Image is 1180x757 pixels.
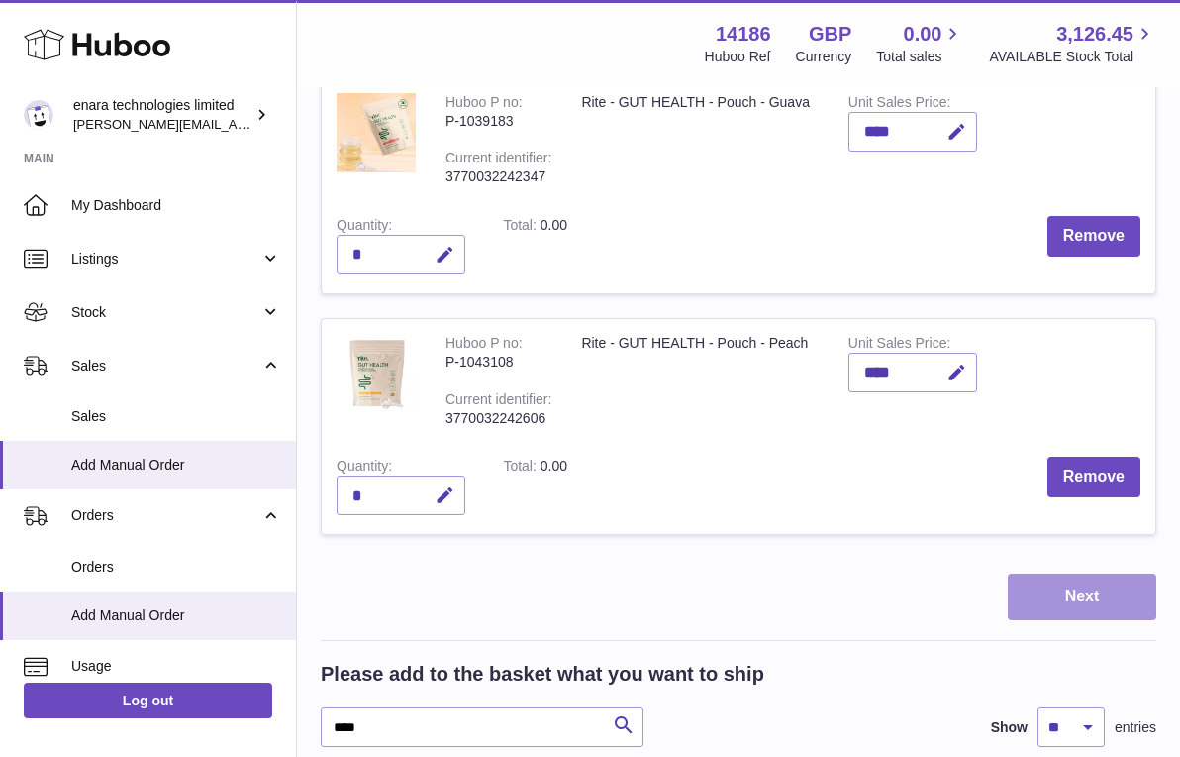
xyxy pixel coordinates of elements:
td: Rite - GUT HEALTH - Pouch - Peach [566,319,833,442]
span: 0.00 [904,21,942,48]
div: Current identifier [445,391,551,412]
span: Total sales [876,48,964,66]
label: Unit Sales Price [848,335,950,356]
a: 3,126.45 AVAILABLE Stock Total [989,21,1156,66]
span: AVAILABLE Stock Total [989,48,1156,66]
span: entries [1115,718,1156,737]
span: Stock [71,303,260,322]
span: [PERSON_NAME][EMAIL_ADDRESS][DOMAIN_NAME] [73,116,397,132]
span: 0.00 [541,458,567,474]
button: Next [1008,574,1156,620]
span: Orders [71,558,281,577]
div: P-1043108 [445,353,551,372]
span: My Dashboard [71,196,281,215]
td: Rite - GUT HEALTH - Pouch - Guava [566,78,833,201]
div: 3770032242606 [445,409,551,428]
div: Huboo Ref [705,48,771,66]
span: 3,126.45 [1056,21,1133,48]
strong: GBP [809,21,851,48]
span: 0.00 [541,217,567,233]
label: Total [503,217,540,238]
span: Listings [71,250,260,269]
label: Show [991,718,1028,737]
label: Unit Sales Price [848,94,950,115]
button: Remove [1047,216,1140,257]
a: 0.00 Total sales [876,21,964,66]
div: P-1039183 [445,112,551,131]
img: Rite - GUT HEALTH - Pouch - Guava [337,93,416,172]
div: 3770032242347 [445,167,551,186]
div: Currency [796,48,852,66]
img: Rite - GUT HEALTH - Pouch - Peach [337,334,416,413]
label: Quantity [337,217,392,238]
label: Total [503,458,540,479]
div: enara technologies limited [73,96,251,134]
span: Orders [71,506,260,525]
span: Usage [71,657,281,676]
button: Remove [1047,457,1140,497]
div: Current identifier [445,150,551,170]
label: Quantity [337,458,392,479]
h2: Please add to the basket what you want to ship [321,661,764,688]
div: Huboo P no [445,94,523,115]
a: Log out [24,683,272,718]
span: Add Manual Order [71,606,281,625]
img: Dee@enara.co [24,100,53,130]
strong: 14186 [716,21,771,48]
div: Huboo P no [445,335,523,356]
span: Sales [71,357,260,376]
span: Add Manual Order [71,456,281,475]
span: Sales [71,407,281,426]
